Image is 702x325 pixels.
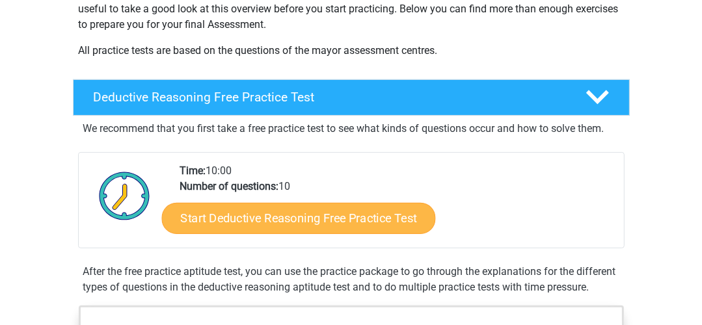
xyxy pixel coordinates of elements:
[79,43,624,58] p: All practice tests are based on the questions of the mayor assessment centres.
[68,79,635,116] a: Deductive Reasoning Free Practice Test
[161,202,435,233] a: Start Deductive Reasoning Free Practice Test
[180,180,278,192] b: Number of questions:
[92,163,157,228] img: Clock
[83,121,619,136] p: We recommend that you first take a free practice test to see what kinds of questions occur and ho...
[180,164,206,177] b: Time:
[94,90,565,105] h4: Deductive Reasoning Free Practice Test
[170,163,623,248] div: 10:00 10
[78,264,625,295] div: After the free practice aptitude test, you can use the practice package to go through the explana...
